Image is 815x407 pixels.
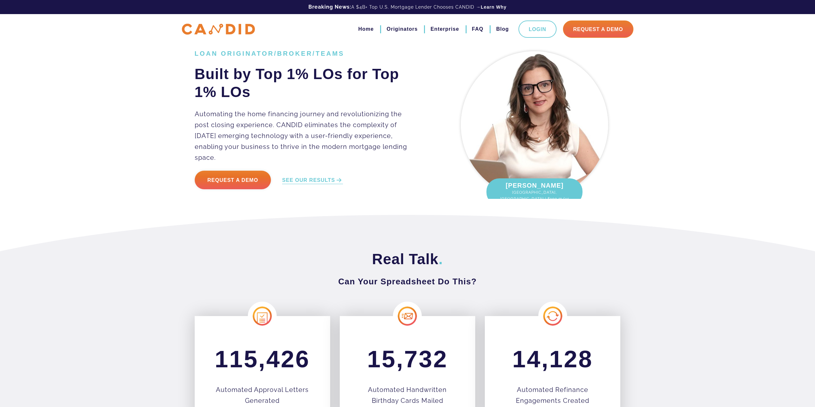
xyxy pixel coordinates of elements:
p: Automating the home financing journey and revolutionizing the post closing experience. CANDID eli... [195,109,417,163]
div: [PERSON_NAME] [486,178,583,205]
a: Login [518,20,557,38]
p: Automated Approval Letters Generated [214,384,311,406]
a: Enterprise [430,24,459,35]
a: Request A Demo [563,20,633,38]
h3: Can Your Spreadsheet Do This? [195,276,621,287]
a: Learn Why [481,4,507,10]
h2: Built by Top 1% LOs for Top 1% LOs [195,65,417,101]
a: Originators [387,24,418,35]
a: Request a Demo [195,171,271,189]
b: Breaking News: [308,4,351,10]
a: SEE OUR RESULTS [282,177,343,184]
h1: LOAN ORIGINATOR/BROKER/TEAMS [195,50,417,57]
img: CANDID APP [182,24,255,35]
h2: Real Talk [195,250,621,268]
span: 14,128 [512,346,593,372]
span: 115,426 [215,346,310,372]
img: Jasmine K [461,51,608,199]
a: Home [358,24,374,35]
p: Automated Handwritten Birthday Cards Mailed [359,384,456,406]
a: Blog [496,24,509,35]
p: Automated Refinance Engagements Created [504,384,601,406]
span: . [438,251,443,267]
span: [GEOGRAPHIC_DATA], [GEOGRAPHIC_DATA] | $100 m/yr [493,189,576,202]
span: 15,732 [367,346,448,372]
a: FAQ [472,24,484,35]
